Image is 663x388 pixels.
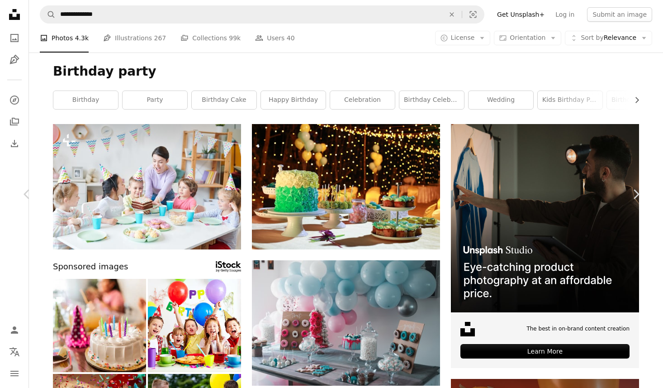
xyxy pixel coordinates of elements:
button: Language [5,343,24,361]
img: Ecstatic young woman holding birthday cake and looking at candles while one of little girls blowi... [53,124,241,249]
a: Illustrations [5,51,24,69]
form: Find visuals sitewide [40,5,484,24]
div: Learn More [460,344,630,359]
a: Collections [5,113,24,131]
a: party [123,91,187,109]
a: Log in [550,7,580,22]
button: Orientation [494,31,561,45]
span: 267 [154,33,166,43]
button: Search Unsplash [40,6,56,23]
img: Birthday party [148,279,241,372]
span: Sort by [581,34,603,41]
a: happy birthday [261,91,326,109]
button: Sort byRelevance [565,31,652,45]
img: file-1631678316303-ed18b8b5cb9cimage [460,322,475,336]
a: Log in / Sign up [5,321,24,339]
a: birthday cake [192,91,256,109]
a: Download History [5,134,24,153]
img: Close-up of a birthday cake on the table at home [53,279,146,372]
a: birthday celebration [399,91,464,109]
a: celebration [330,91,395,109]
a: Next [609,151,663,238]
a: Explore [5,91,24,109]
a: wedding [469,91,533,109]
a: birthday party food set [252,319,440,327]
span: Relevance [581,34,636,43]
span: 99k [229,33,241,43]
span: License [451,34,475,41]
a: kids birthday party [538,91,602,109]
img: file-1715714098234-25b8b4e9d8faimage [451,124,639,312]
span: Sponsored images [53,260,128,273]
span: 40 [287,33,295,43]
button: Submit an image [587,7,652,22]
a: birthday [53,91,118,109]
h1: Birthday party [53,63,639,80]
a: The best in on-brand content creationLearn More [451,124,639,368]
button: Clear [442,6,462,23]
a: Ecstatic young woman holding birthday cake and looking at candles while one of little girls blowi... [53,182,241,191]
a: Illustrations 267 [103,24,166,53]
button: License [435,31,491,45]
a: a table topped with lots of cakes and cupcakes [252,182,440,191]
button: Visual search [462,6,484,23]
button: Menu [5,364,24,383]
img: a table topped with lots of cakes and cupcakes [252,124,440,249]
a: Get Unsplash+ [492,7,550,22]
a: Photos [5,29,24,47]
span: Orientation [510,34,545,41]
a: Users 40 [255,24,295,53]
img: birthday party food set [252,260,440,386]
a: Collections 99k [180,24,241,53]
button: scroll list to the right [629,91,639,109]
span: The best in on-brand content creation [526,325,630,333]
